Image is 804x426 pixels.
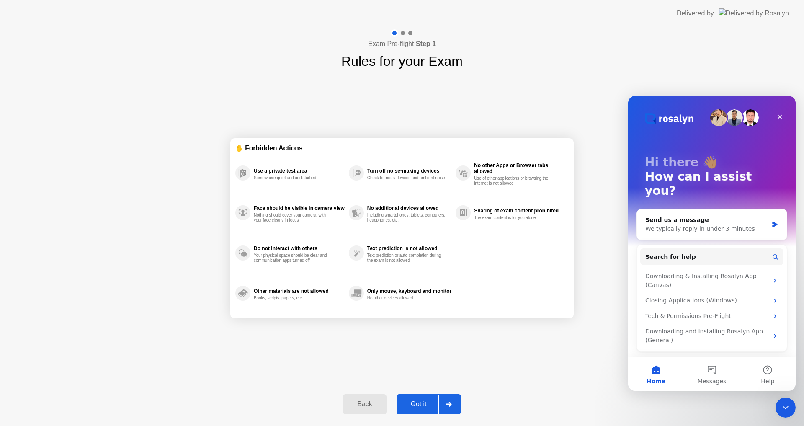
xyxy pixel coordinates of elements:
div: Use of other applications or browsing the internet is not allowed [474,176,553,186]
button: Back [343,394,386,414]
div: Check for noisy devices and ambient noise [367,176,446,181]
button: Got it [397,394,461,414]
h1: Rules for your Exam [341,51,463,71]
div: The exam content is for you alone [474,215,553,220]
div: Somewhere quiet and undisturbed [254,176,333,181]
img: Delivered by Rosalyn [719,8,789,18]
div: Use a private test area [254,168,345,174]
div: Including smartphones, tablets, computers, headphones, etc. [367,213,446,223]
div: Delivered by [677,8,714,18]
div: Text prediction is not allowed [367,245,451,251]
div: Other materials are not allowed [254,288,345,294]
div: Do not interact with others [254,245,345,251]
div: Back [345,400,384,408]
div: Got it [399,400,438,408]
div: Your physical space should be clear and communication apps turned off [254,253,333,263]
iframe: Intercom live chat [776,398,796,418]
div: No other devices allowed [367,296,446,301]
iframe: Intercom live chat [628,96,796,391]
div: No other Apps or Browser tabs allowed [474,163,564,174]
div: Sharing of exam content prohibited [474,208,564,214]
h4: Exam Pre-flight: [368,39,436,49]
div: Books, scripts, papers, etc [254,296,333,301]
b: Step 1 [416,40,436,47]
div: ✋ Forbidden Actions [235,143,569,153]
div: Nothing should cover your camera, with your face clearly in focus [254,213,333,223]
div: Face should be visible in camera view [254,205,345,211]
div: No additional devices allowed [367,205,451,211]
div: Text prediction or auto-completion during the exam is not allowed [367,253,446,263]
div: Only mouse, keyboard and monitor [367,288,451,294]
div: Turn off noise-making devices [367,168,451,174]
